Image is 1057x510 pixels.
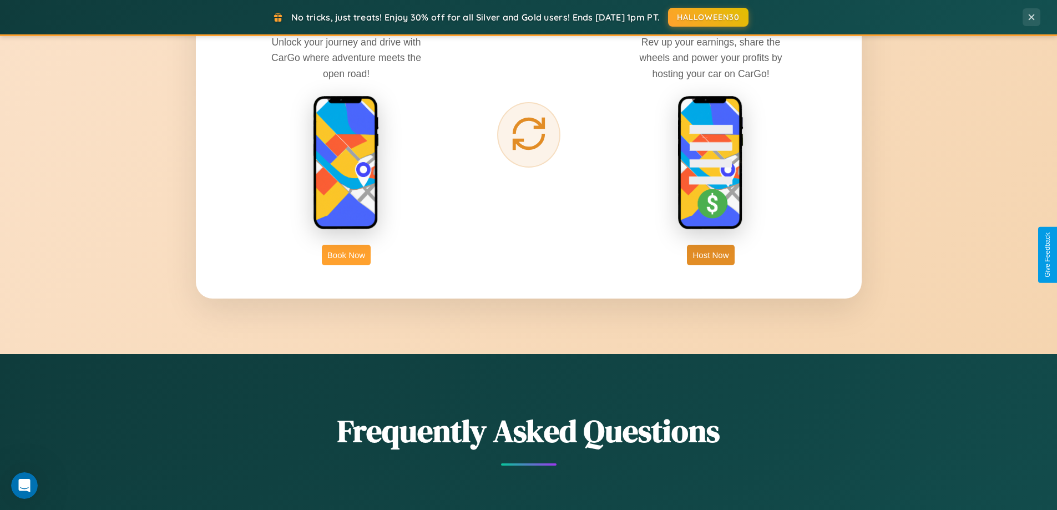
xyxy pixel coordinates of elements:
span: No tricks, just treats! Enjoy 30% off for all Silver and Gold users! Ends [DATE] 1pm PT. [291,12,660,23]
button: Host Now [687,245,734,265]
div: Give Feedback [1044,233,1051,277]
button: HALLOWEEN30 [668,8,749,27]
img: rent phone [313,95,380,231]
p: Rev up your earnings, share the wheels and power your profits by hosting your car on CarGo! [628,34,794,81]
h2: Frequently Asked Questions [196,410,862,452]
p: Unlock your journey and drive with CarGo where adventure meets the open road! [263,34,429,81]
img: host phone [677,95,744,231]
iframe: Intercom live chat [11,472,38,499]
button: Book Now [322,245,371,265]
